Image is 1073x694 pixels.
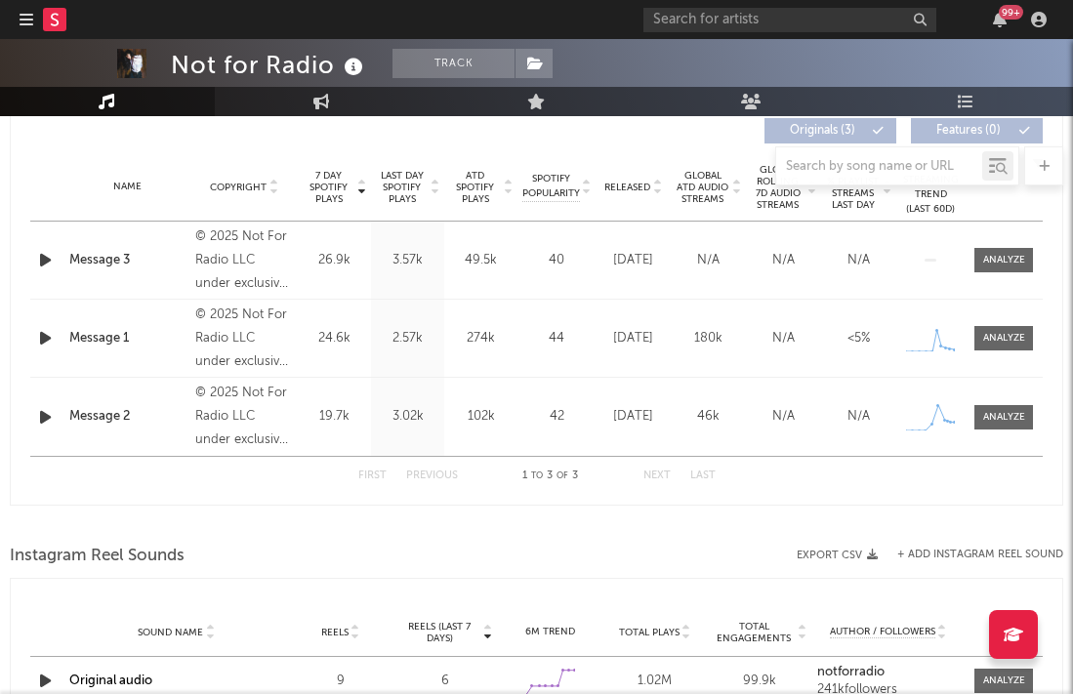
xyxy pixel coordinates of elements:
div: 9 [293,672,388,691]
button: + Add Instagram Reel Sound [897,550,1063,560]
span: Estimated % Playlist Streams Last Day [826,164,880,211]
div: 49.5k [449,251,513,270]
div: N/A [826,407,891,427]
button: First [358,470,387,481]
span: Released [604,182,650,193]
a: Original audio [69,674,152,687]
div: 1.02M [607,672,702,691]
div: 1 3 3 [497,465,604,488]
div: Name [69,180,186,194]
button: Originals(3) [764,118,896,143]
button: Export CSV [797,550,878,561]
button: Next [643,470,671,481]
span: Sound Name [138,627,203,638]
div: + Add Instagram Reel Sound [878,550,1063,560]
div: [DATE] [600,251,666,270]
span: to [531,471,543,480]
div: 99 + [999,5,1023,20]
span: Author / Followers [830,626,935,638]
div: N/A [751,251,816,270]
div: 26.9k [303,251,366,270]
span: 7 Day Spotify Plays [303,170,354,205]
span: Total Plays [619,627,680,638]
span: Features ( 0 ) [924,125,1013,137]
div: 6M Trend [503,625,598,639]
div: [DATE] [600,329,666,348]
div: 3.02k [376,407,439,427]
a: Message 1 [69,329,186,348]
div: 3.57k [376,251,439,270]
div: © 2025 Not For Radio LLC under exclusive license to Atlantic Recording Corporation and Nice Life ... [195,382,293,452]
span: Reels [321,627,349,638]
div: © 2025 Not For Radio LLC under exclusive license to Atlantic Recording Corporation. [195,304,293,374]
div: N/A [676,251,741,270]
div: 99.9k [713,672,807,691]
a: Message 2 [69,407,186,427]
div: © 2025 Not For Radio LLC under exclusive license to Atlantic Recording Corporation and Nice Life ... [195,225,293,296]
span: Total Engagements [713,621,796,644]
div: 180k [676,329,741,348]
span: ATD Spotify Plays [449,170,501,205]
div: N/A [751,329,816,348]
span: of [557,471,568,480]
div: 24.6k [303,329,366,348]
div: N/A [751,407,816,427]
div: 44 [522,329,591,348]
div: 274k [449,329,513,348]
div: [DATE] [600,407,666,427]
div: Not for Radio [171,49,368,81]
span: Reels (last 7 days) [397,621,480,644]
a: Message 3 [69,251,186,270]
span: Copyright [210,182,267,193]
div: 2.57k [376,329,439,348]
div: 19.7k [303,407,366,427]
div: <5% [826,329,891,348]
div: Global Streaming Trend (Last 60D) [901,158,960,217]
a: notforradio [817,666,960,679]
div: 46k [676,407,741,427]
span: Global ATD Audio Streams [676,170,729,205]
button: Previous [406,470,458,481]
div: 6 [397,672,492,691]
input: Search by song name or URL [776,159,982,175]
button: Track [392,49,515,78]
span: Spotify Popularity [522,172,580,201]
div: 102k [449,407,513,427]
button: Last [690,470,716,481]
span: Originals ( 3 ) [777,125,867,137]
span: Global Rolling 7D Audio Streams [751,164,805,211]
div: N/A [826,251,891,270]
span: Instagram Reel Sounds [10,545,185,568]
strong: notforradio [817,666,885,678]
button: 99+ [993,12,1007,27]
span: Last Day Spotify Plays [376,170,428,205]
div: 40 [522,251,591,270]
input: Search for artists [643,8,936,32]
button: Features(0) [911,118,1043,143]
div: 42 [522,407,591,427]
